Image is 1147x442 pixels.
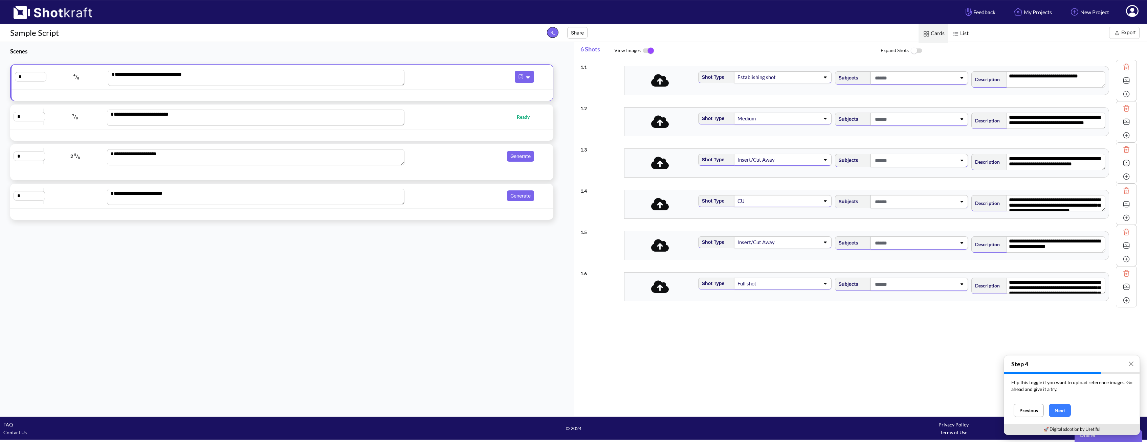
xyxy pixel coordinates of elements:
[580,266,621,277] div: 1 . 6
[580,42,614,60] span: 6 Shots
[47,71,106,82] span: /
[835,114,858,125] span: Subjects
[77,76,79,80] span: 8
[1043,426,1100,432] a: 🚀 Digital adoption by Usetiful
[948,24,972,43] span: List
[1121,199,1131,209] img: Expand Icon
[1011,379,1132,393] p: Flip this toggle if you want to upload reference images. Go ahead and give it a try.
[507,151,534,162] button: Generate
[699,237,725,248] span: Shot Type
[737,238,777,247] div: Insert/Cut Away
[972,239,1000,250] span: Description
[10,47,557,55] h3: Scenes
[737,155,777,164] div: Insert/Cut Away
[3,422,13,427] a: FAQ
[699,72,725,83] span: Shot Type
[1109,27,1140,39] button: Export
[1012,6,1024,18] img: Home Icon
[1121,89,1131,99] img: Add Icon
[1121,282,1131,292] img: Expand Icon
[1007,3,1057,21] a: My Projects
[737,114,777,123] div: Medium
[5,4,63,12] div: Online
[383,424,764,432] span: © 2024
[699,195,725,207] span: Shot Type
[972,197,1000,209] span: Description
[972,115,1000,126] span: Description
[580,184,621,195] div: 1 . 4
[1121,186,1131,196] img: Trash Icon
[835,196,858,207] span: Subjects
[74,153,76,157] span: 5
[516,72,525,81] img: Pdf Icon
[737,196,777,206] div: CU
[1113,29,1121,37] img: Export Icon
[567,27,588,39] button: Share
[835,72,858,84] span: Subjects
[1121,171,1131,182] img: Add Icon
[737,73,777,82] div: Establishing shot
[45,111,105,122] span: /
[964,6,973,18] img: Hand Icon
[507,190,534,201] button: Generate
[972,74,1000,85] span: Description
[972,156,1000,167] span: Description
[964,8,995,16] span: Feedback
[3,429,27,435] a: Contact Us
[1069,6,1080,18] img: Add Icon
[881,44,1147,58] span: Expand Shots
[1049,404,1071,417] button: Next
[1121,117,1131,127] img: Expand Icon
[72,113,74,117] span: 3
[1121,254,1131,264] img: Add Icon
[764,428,1144,436] div: Terms of Use
[835,279,858,290] span: Subjects
[614,44,881,58] span: View Images
[45,151,105,162] span: 2 /
[580,142,621,154] div: 1 . 3
[1121,130,1131,140] img: Add Icon
[78,156,80,160] span: 8
[1121,227,1131,237] img: Trash Icon
[1064,3,1114,21] a: New Project
[1121,158,1131,168] img: Expand Icon
[699,154,725,165] span: Shot Type
[1121,268,1131,278] img: Trash Icon
[1004,355,1140,372] h3: Step 4
[1014,404,1044,417] button: Previous
[951,29,960,38] img: List Icon
[909,44,924,58] img: ToggleOff Icon
[919,24,948,43] span: Cards
[764,421,1144,428] div: Privacy Policy
[1121,103,1131,113] img: Trash Icon
[972,280,1000,291] span: Description
[73,73,75,77] span: 4
[641,44,656,58] img: ToggleOn Icon
[1121,295,1131,305] img: Add Icon
[699,113,725,124] span: Shot Type
[580,225,621,236] div: 1 . 5
[547,27,558,38] span: R_
[1121,144,1131,155] img: Trash Icon
[1121,75,1131,86] img: Expand Icon
[1121,240,1131,251] img: Expand Icon
[76,116,78,120] span: 8
[737,279,777,288] div: Full shot
[1121,213,1131,223] img: Add Icon
[835,237,858,249] span: Subjects
[580,101,621,112] div: 1 . 2
[580,60,621,71] div: 1 . 1
[835,155,858,166] span: Subjects
[699,278,725,289] span: Shot Type
[1121,62,1131,72] img: Trash Icon
[922,29,931,38] img: Card Icon
[517,113,536,121] span: Ready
